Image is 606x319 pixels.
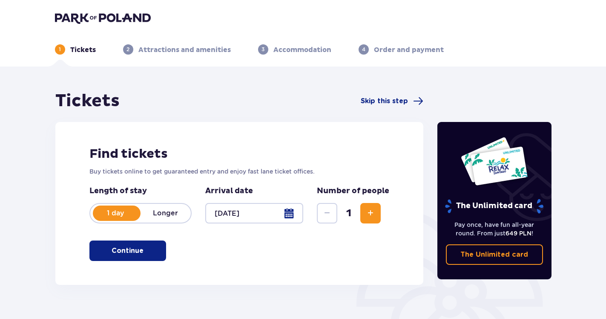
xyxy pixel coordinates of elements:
p: 2 [126,46,129,53]
p: The Unlimited card [460,250,528,259]
a: Skip this step [361,96,423,106]
h2: Find tickets [89,146,390,162]
a: The Unlimited card [446,244,543,265]
div: 1Tickets [55,44,96,55]
span: 1 [339,207,359,220]
span: Skip this step [361,96,408,106]
p: 1 [59,46,61,53]
h1: Tickets [55,90,120,112]
p: 4 [362,46,365,53]
p: The Unlimited card [444,199,544,214]
img: Park of Poland logo [55,12,151,24]
p: Accommodation [273,45,331,55]
p: Tickets [70,45,96,55]
button: Continue [89,241,166,261]
p: Arrival date [205,186,253,196]
div: 3Accommodation [258,44,331,55]
span: 649 PLN [505,230,531,237]
p: Buy tickets online to get guaranteed entry and enjoy fast lane ticket offices. [89,167,390,176]
p: Pay once, have fun all-year round. From just ! [446,220,543,238]
p: Order and payment [374,45,444,55]
p: 1 day [90,209,141,218]
button: Increase [360,203,381,223]
p: Attractions and amenities [138,45,231,55]
button: Decrease [317,203,337,223]
p: Length of stay [89,186,192,196]
div: 2Attractions and amenities [123,44,231,55]
p: Longer [141,209,191,218]
img: Two entry cards to Suntago with the word 'UNLIMITED RELAX', featuring a white background with tro... [460,136,528,186]
p: Number of people [317,186,389,196]
div: 4Order and payment [359,44,444,55]
p: 3 [261,46,264,53]
p: Continue [112,246,144,255]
